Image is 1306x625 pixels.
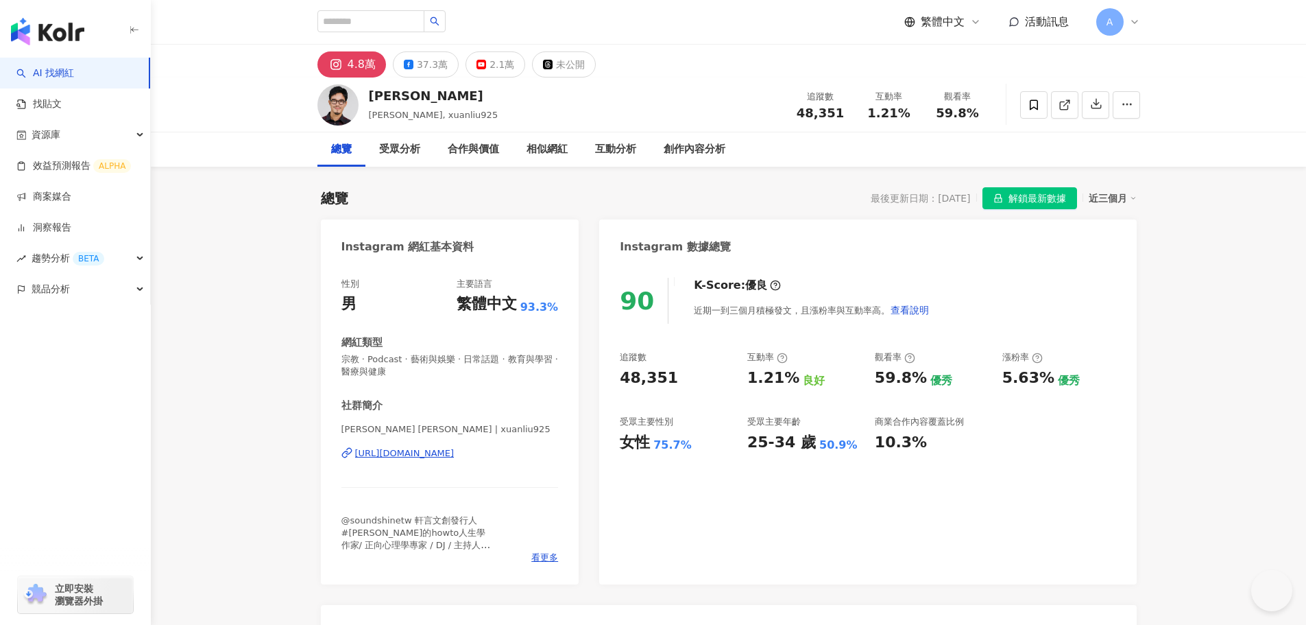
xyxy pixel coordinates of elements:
[620,287,654,315] div: 90
[16,97,62,111] a: 找貼文
[867,106,910,120] span: 1.21%
[1251,570,1292,611] iframe: Help Scout Beacon - Open
[936,106,978,120] span: 59.8%
[891,305,929,316] span: 查看說明
[16,254,26,263] span: rise
[595,141,636,158] div: 互動分析
[457,294,517,315] div: 繁體中文
[871,193,970,204] div: 最後更新日期：[DATE]
[341,399,383,413] div: 社群簡介
[32,119,60,150] span: 資源庫
[531,552,558,564] span: 看更多
[620,351,646,364] div: 追蹤數
[465,51,525,78] button: 2.1萬
[341,447,559,460] a: [URL][DOMAIN_NAME]
[982,187,1077,209] button: 解鎖最新數據
[430,16,439,26] span: search
[875,368,927,389] div: 59.8%
[16,221,71,235] a: 洞察報告
[73,252,104,266] div: BETA
[331,141,352,158] div: 總覽
[620,416,673,428] div: 受眾主要性別
[369,110,498,120] span: [PERSON_NAME], xuanliu925
[341,515,543,600] span: @soundshinetw 軒言文創發行人 #[PERSON_NAME]的howto人生學 作家/ 正向心理學專家 / DJ / 主持人 合作邀約請以E-mail聯繫：Ting 方小姐 [EMA...
[317,51,386,78] button: 4.8萬
[341,335,383,350] div: 網紅類型
[694,278,781,293] div: K-Score :
[55,582,103,607] span: 立即安裝 瀏覽器外掛
[921,14,965,30] span: 繁體中文
[890,296,930,324] button: 查看說明
[932,90,984,104] div: 觀看率
[1089,189,1137,207] div: 近三個月
[556,55,585,74] div: 未公開
[1107,14,1113,30] span: A
[11,18,84,45] img: logo
[22,584,49,606] img: chrome extension
[745,278,767,293] div: 優良
[993,193,1003,203] span: lock
[393,51,459,78] button: 37.3萬
[664,141,725,158] div: 創作內容分析
[341,353,559,378] span: 宗教 · Podcast · 藝術與娛樂 · 日常話題 · 教育與學習 · 醫療與健康
[341,294,356,315] div: 男
[18,576,133,613] a: chrome extension立即安裝 瀏覽器外掛
[875,351,915,364] div: 觀看率
[317,84,359,126] img: KOL Avatar
[348,55,376,74] div: 4.8萬
[620,239,731,255] div: Instagram 數據總覽
[417,55,448,74] div: 37.3萬
[797,106,844,120] span: 48,351
[1002,351,1043,364] div: 漲粉率
[819,438,858,453] div: 50.9%
[532,51,596,78] button: 未公開
[355,447,455,460] div: [URL][DOMAIN_NAME]
[747,432,816,453] div: 25-34 歲
[379,141,420,158] div: 受眾分析
[875,416,964,428] div: 商業合作內容覆蓋比例
[16,67,74,80] a: searchAI 找網紅
[448,141,499,158] div: 合作與價值
[16,159,131,173] a: 效益預測報告ALPHA
[1025,15,1069,28] span: 活動訊息
[321,189,348,208] div: 總覽
[341,423,559,436] span: [PERSON_NAME] [PERSON_NAME] | xuanliu925
[747,416,801,428] div: 受眾主要年齡
[16,190,71,204] a: 商案媒合
[875,432,927,453] div: 10.3%
[1008,188,1066,210] span: 解鎖最新數據
[32,243,104,274] span: 趨勢分析
[653,438,692,453] div: 75.7%
[527,141,568,158] div: 相似網紅
[694,296,930,324] div: 近期一到三個月積極發文，且漲粉率與互動率高。
[747,351,788,364] div: 互動率
[620,432,650,453] div: 女性
[341,278,359,290] div: 性別
[620,368,678,389] div: 48,351
[795,90,847,104] div: 追蹤數
[32,274,70,305] span: 競品分析
[1002,368,1054,389] div: 5.63%
[863,90,915,104] div: 互動率
[457,278,492,290] div: 主要語言
[489,55,514,74] div: 2.1萬
[747,368,799,389] div: 1.21%
[369,87,498,104] div: [PERSON_NAME]
[803,373,825,388] div: 良好
[930,373,952,388] div: 優秀
[1058,373,1080,388] div: 優秀
[520,300,559,315] span: 93.3%
[341,239,474,255] div: Instagram 網紅基本資料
